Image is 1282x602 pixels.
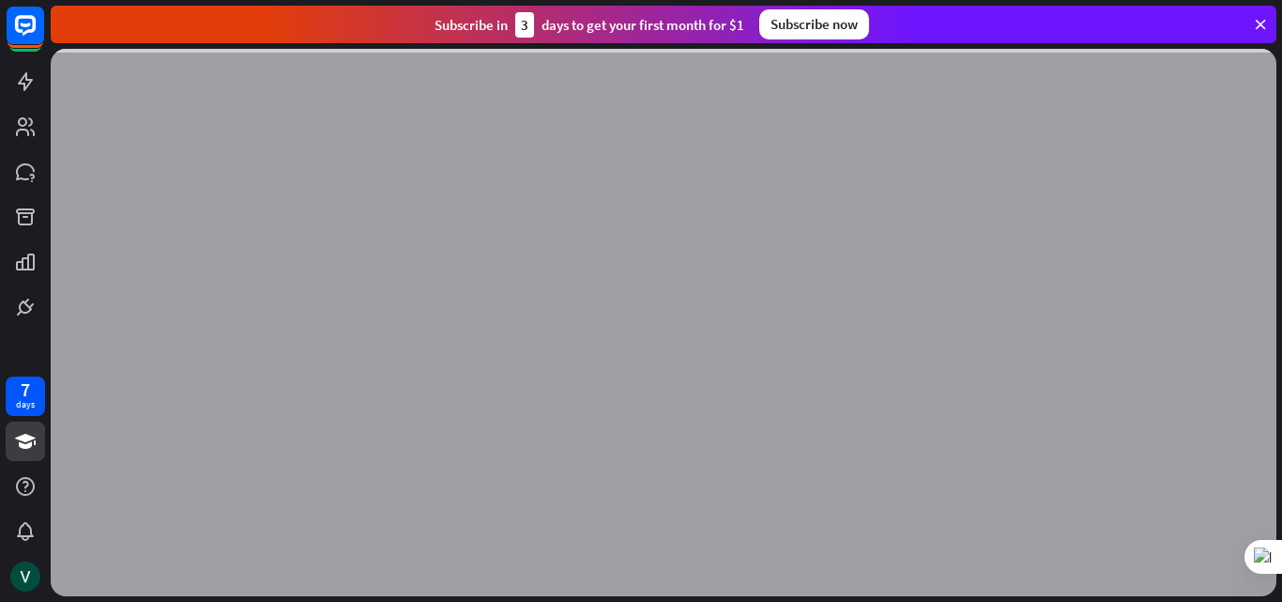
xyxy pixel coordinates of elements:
[435,12,744,38] div: Subscribe in days to get your first month for $1
[6,377,45,416] a: 7 days
[759,9,869,39] div: Subscribe now
[16,398,35,411] div: days
[21,381,30,398] div: 7
[515,12,534,38] div: 3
